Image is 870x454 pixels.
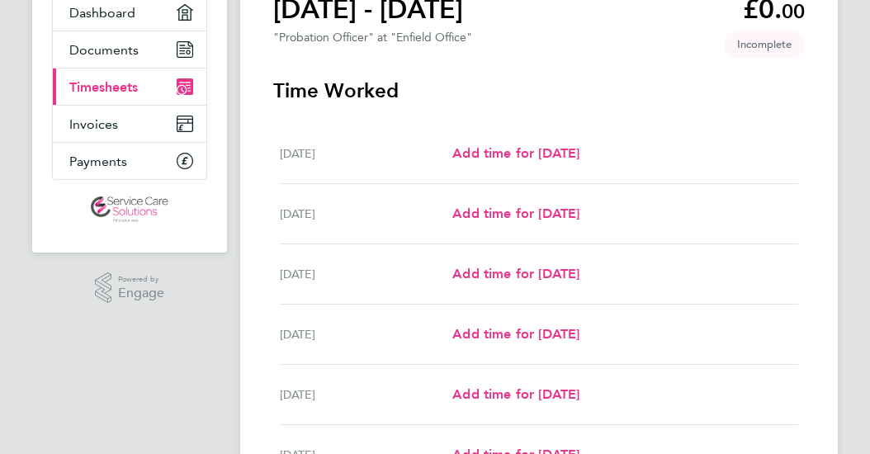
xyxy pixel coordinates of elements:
span: Engage [118,286,164,300]
span: Invoices [69,116,118,132]
span: Documents [69,42,139,58]
a: Add time for [DATE] [452,385,579,404]
span: Add time for [DATE] [452,326,579,342]
a: Add time for [DATE] [452,144,579,163]
div: [DATE] [280,144,452,163]
a: Payments [53,143,206,179]
a: Documents [53,31,206,68]
span: Payments [69,154,127,169]
div: [DATE] [280,264,452,284]
a: Go to home page [52,196,207,223]
span: Add time for [DATE] [452,386,579,402]
span: Timesheets [69,79,138,95]
span: Dashboard [69,5,135,21]
a: Add time for [DATE] [452,204,579,224]
a: Add time for [DATE] [452,324,579,344]
a: Invoices [53,106,206,142]
div: [DATE] [280,204,452,224]
div: [DATE] [280,385,452,404]
a: Add time for [DATE] [452,264,579,284]
span: Add time for [DATE] [452,145,579,161]
span: Add time for [DATE] [452,206,579,221]
div: "Probation Officer" at "Enfield Office" [273,31,472,45]
span: This timesheet is Incomplete. [724,31,805,58]
h3: Time Worked [273,78,805,104]
span: Add time for [DATE] [452,266,579,281]
img: servicecare-logo-retina.png [91,196,168,223]
span: Powered by [118,272,164,286]
a: Powered byEngage [95,272,165,304]
a: Timesheets [53,69,206,105]
div: [DATE] [280,324,452,344]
